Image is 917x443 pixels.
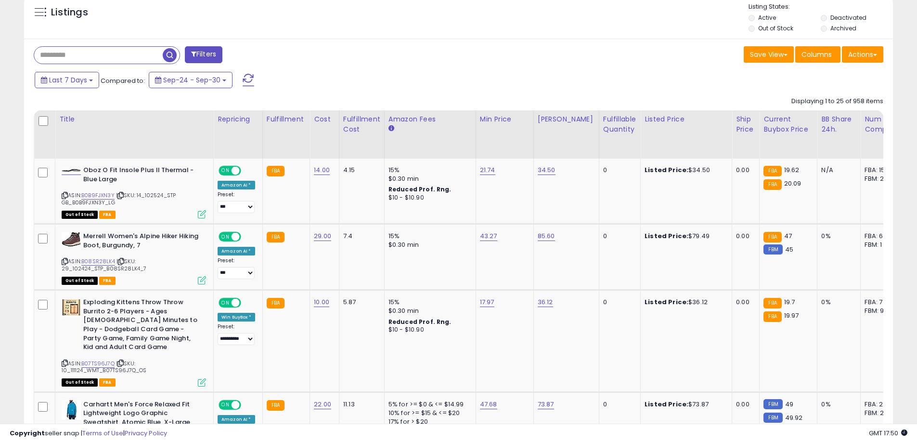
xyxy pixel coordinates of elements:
p: Listing States: [749,2,893,12]
a: Privacy Policy [125,429,167,438]
span: 19.62 [784,165,800,175]
div: 0% [821,232,853,241]
button: Columns [795,46,840,63]
span: 20.09 [784,179,801,188]
span: ON [220,167,232,175]
div: FBA: 7 [865,298,896,307]
div: 0 [603,166,633,175]
a: 36.12 [538,297,553,307]
img: 413RxCLZyqL._SL40_.jpg [62,232,81,247]
small: FBA [267,166,284,176]
b: Reduced Prof. Rng. [388,318,452,326]
div: $34.50 [645,166,724,175]
small: FBA [267,400,284,411]
div: Amazon Fees [388,114,472,124]
span: FBA [99,211,116,219]
button: Last 7 Days [35,72,99,88]
a: 22.00 [314,400,331,409]
div: Listed Price [645,114,728,124]
span: All listings that are currently out of stock and unavailable for purchase on Amazon [62,211,98,219]
div: Preset: [218,191,255,213]
label: Deactivated [830,13,866,22]
div: BB Share 24h. [821,114,856,134]
div: FBM: 2 [865,175,896,183]
a: 29.00 [314,231,331,241]
div: 5% for >= $0 & <= $14.99 [388,400,468,409]
div: FBA: 15 [865,166,896,175]
img: 31CG1AyM75L._SL40_.jpg [62,169,81,172]
div: ASIN: [62,298,206,385]
div: $0.30 min [388,307,468,315]
small: FBA [763,232,781,242]
span: OFF [240,299,255,307]
span: ON [220,299,232,307]
a: 47.68 [480,400,497,409]
a: 17.97 [480,297,494,307]
a: 10.00 [314,297,329,307]
span: FBA [99,378,116,387]
div: Current Buybox Price [763,114,813,134]
div: Fulfillment Cost [343,114,380,134]
span: 47 [784,231,792,241]
div: 10% for >= $15 & <= $20 [388,409,468,417]
div: 7.4 [343,232,377,241]
span: FBA [99,277,116,285]
div: FBM: 9 [865,307,896,315]
div: $10 - $10.90 [388,326,468,334]
div: FBM: 1 [865,241,896,249]
div: FBA: 6 [865,232,896,241]
div: 0% [821,400,853,409]
small: FBA [763,179,781,190]
button: Actions [842,46,883,63]
div: $10 - $10.90 [388,194,468,202]
small: FBA [763,311,781,322]
span: 49.92 [785,413,803,422]
div: $79.49 [645,232,724,241]
div: 5.87 [343,298,377,307]
span: 2025-10-8 17:50 GMT [869,429,907,438]
div: Fulfillable Quantity [603,114,636,134]
span: Sep-24 - Sep-30 [163,75,220,85]
div: 0 [603,400,633,409]
span: Compared to: [101,76,145,85]
b: Exploding Kittens Throw Throw Burrito 2-6 Players - Ages [DEMOGRAPHIC_DATA] Minutes to Play - Dod... [83,298,200,354]
span: 45 [785,245,793,254]
a: Terms of Use [82,429,123,438]
div: 0 [603,298,633,307]
span: ON [220,233,232,241]
span: OFF [240,401,255,409]
span: All listings that are currently out of stock and unavailable for purchase on Amazon [62,277,98,285]
div: Fulfillment [267,114,306,124]
div: 15% [388,232,468,241]
b: Carhartt Men's Force Relaxed Fit Lightweight Logo Graphic Sweatshirt, Atomic Blue, X-Large [83,400,200,430]
a: 85.60 [538,231,555,241]
div: Amazon AI * [218,181,255,189]
div: 4.15 [343,166,377,175]
div: 15% [388,166,468,175]
label: Out of Stock [758,24,793,32]
div: $36.12 [645,298,724,307]
div: $0.30 min [388,175,468,183]
a: 34.50 [538,165,555,175]
h5: Listings [51,6,88,19]
b: Merrell Women's Alpine Hiker Hiking Boot, Burgundy, 7 [83,232,200,252]
a: 43.27 [480,231,497,241]
a: B0B9FJXN3Y [81,191,115,200]
small: FBA [763,298,781,309]
div: ASIN: [62,166,206,217]
b: Listed Price: [645,400,688,409]
div: Title [59,114,209,124]
span: | SKU: 14_102524_STP GB_B0B9FJXN3Y_LG [62,191,176,206]
span: Last 7 Days [49,75,87,85]
div: Preset: [218,323,255,345]
div: 0 [603,232,633,241]
small: FBM [763,413,782,423]
div: N/A [821,166,853,175]
span: ON [220,401,232,409]
a: 14.00 [314,165,330,175]
span: OFF [240,233,255,241]
div: Ship Price [736,114,755,134]
div: [PERSON_NAME] [538,114,595,124]
a: 73.87 [538,400,554,409]
small: FBA [267,298,284,309]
